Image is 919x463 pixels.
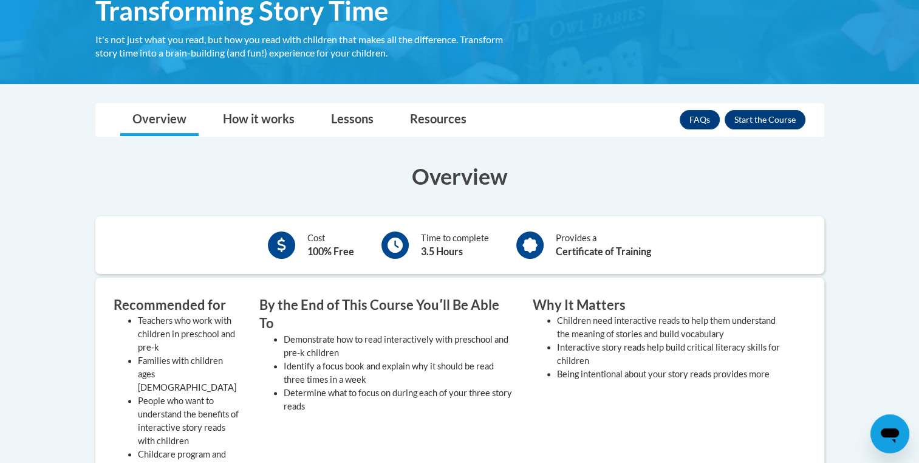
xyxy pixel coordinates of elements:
h3: Recommended for [114,296,241,315]
a: Lessons [319,104,386,136]
li: Teachers who work with children in preschool and pre-k [138,314,241,354]
button: Enroll [725,110,805,129]
b: 3.5 Hours [421,245,463,257]
li: Children need interactive reads to help them understand the meaning of stories and build vocabulary [557,314,788,341]
b: Certificate of Training [556,245,651,257]
div: Time to complete [421,231,489,259]
a: How it works [211,104,307,136]
div: It's not just what you read, but how you read with children that makes all the difference. Transf... [95,33,514,60]
h3: Why It Matters [533,296,788,315]
a: Resources [398,104,479,136]
li: People who want to understand the benefits of interactive story reads with children [138,394,241,448]
div: Provides a [556,231,651,259]
h3: Overview [95,161,824,191]
h3: By the End of This Course Youʹll Be Able To [259,296,514,334]
li: Being intentional about your story reads provides more [557,368,788,381]
li: Identify a focus book and explain why it should be read three times in a week [284,360,514,386]
li: Families with children ages [DEMOGRAPHIC_DATA] [138,354,241,394]
a: FAQs [680,110,720,129]
li: Demonstrate how to read interactively with preschool and pre-k children [284,333,514,360]
div: Cost [307,231,354,259]
a: Overview [120,104,199,136]
b: 100% Free [307,245,354,257]
li: Interactive story reads help build critical literacy skills for children [557,341,788,368]
li: Determine what to focus on during each of your three story reads [284,386,514,413]
iframe: Button to launch messaging window [870,414,909,453]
